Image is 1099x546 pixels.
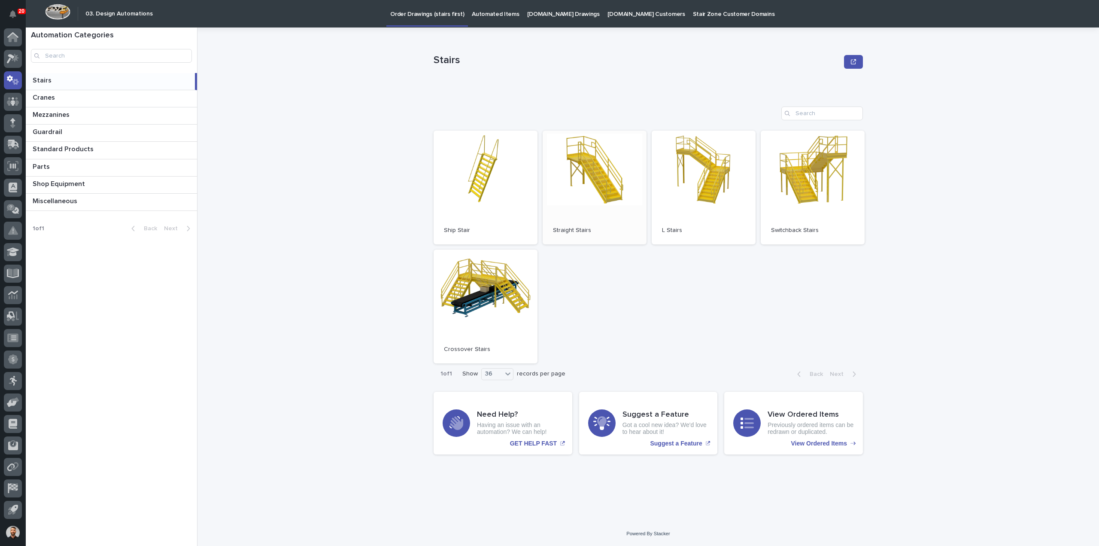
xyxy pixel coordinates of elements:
[124,225,161,232] button: Back
[26,90,197,107] a: CranesCranes
[434,54,841,67] p: Stairs
[768,421,854,436] p: Previously ordered items can be redrawn or duplicated.
[477,410,563,420] h3: Need Help?
[33,126,64,136] p: Guardrail
[33,195,79,205] p: Miscellaneous
[33,75,53,85] p: Stairs
[553,227,636,234] p: Straight Stairs
[161,225,197,232] button: Next
[33,109,71,119] p: Mezzanines
[26,73,197,90] a: StairsStairs
[33,143,95,153] p: Standard Products
[434,363,459,384] p: 1 of 1
[33,92,57,102] p: Cranes
[26,107,197,125] a: MezzaninesMezzanines
[444,227,527,234] p: Ship Stair
[510,440,557,447] p: GET HELP FAST
[31,31,192,40] h1: Automation Categories
[31,49,192,63] input: Search
[771,227,854,234] p: Switchback Stairs
[45,4,70,20] img: Workspace Logo
[139,226,157,232] span: Back
[650,440,702,447] p: Suggest a Feature
[652,131,756,244] a: L Stairs
[579,392,718,454] a: Suggest a Feature
[26,218,51,239] p: 1 of 1
[33,178,87,188] p: Shop Equipment
[444,346,527,353] p: Crossover Stairs
[790,370,826,378] button: Back
[434,250,537,363] a: Crossover Stairs
[4,5,22,23] button: Notifications
[791,440,847,447] p: View Ordered Items
[85,10,153,18] h2: 03. Design Automations
[33,161,52,171] p: Parts
[830,371,849,377] span: Next
[626,531,670,536] a: Powered By Stacker
[622,410,709,420] h3: Suggest a Feature
[26,194,197,211] a: MiscellaneousMiscellaneous
[11,10,22,24] div: Notifications20
[26,159,197,177] a: PartsParts
[477,421,563,436] p: Having an issue with an automation? We can help!
[26,142,197,159] a: Standard ProductsStandard Products
[434,392,572,454] a: GET HELP FAST
[482,369,502,378] div: 36
[761,131,865,244] a: Switchback Stairs
[26,177,197,194] a: Shop EquipmentShop Equipment
[517,370,565,378] p: records per page
[4,524,22,542] button: users-avatar
[768,410,854,420] h3: View Ordered Items
[543,131,647,244] a: Straight Stairs
[826,370,863,378] button: Next
[434,131,537,244] a: Ship Stair
[622,421,709,436] p: Got a cool new idea? We'd love to hear about it!
[462,370,478,378] p: Show
[662,227,745,234] p: L Stairs
[805,371,823,377] span: Back
[724,392,863,454] a: View Ordered Items
[781,107,863,120] input: Search
[26,125,197,142] a: GuardrailGuardrail
[19,8,24,14] p: 20
[164,226,183,232] span: Next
